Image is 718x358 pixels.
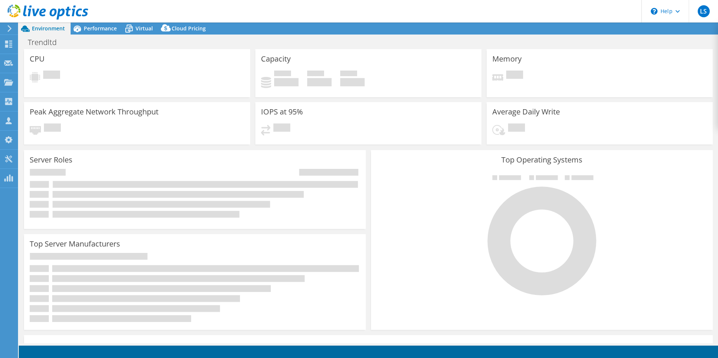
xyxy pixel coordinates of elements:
[30,156,72,164] h3: Server Roles
[261,55,291,63] h3: Capacity
[307,78,332,86] h4: 0 GiB
[508,123,525,134] span: Pending
[43,71,60,81] span: Pending
[30,108,158,116] h3: Peak Aggregate Network Throughput
[377,156,707,164] h3: Top Operating Systems
[651,8,658,15] svg: \n
[136,25,153,32] span: Virtual
[261,108,303,116] h3: IOPS at 95%
[492,108,560,116] h3: Average Daily Write
[698,5,710,17] span: LS
[340,71,357,78] span: Total
[307,71,324,78] span: Free
[44,123,61,134] span: Pending
[340,78,365,86] h4: 0 GiB
[274,78,299,86] h4: 0 GiB
[84,25,117,32] span: Performance
[30,55,45,63] h3: CPU
[30,240,120,248] h3: Top Server Manufacturers
[172,25,206,32] span: Cloud Pricing
[273,123,290,134] span: Pending
[24,38,68,47] h1: Trendltd
[506,71,523,81] span: Pending
[32,25,65,32] span: Environment
[492,55,522,63] h3: Memory
[274,71,291,78] span: Used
